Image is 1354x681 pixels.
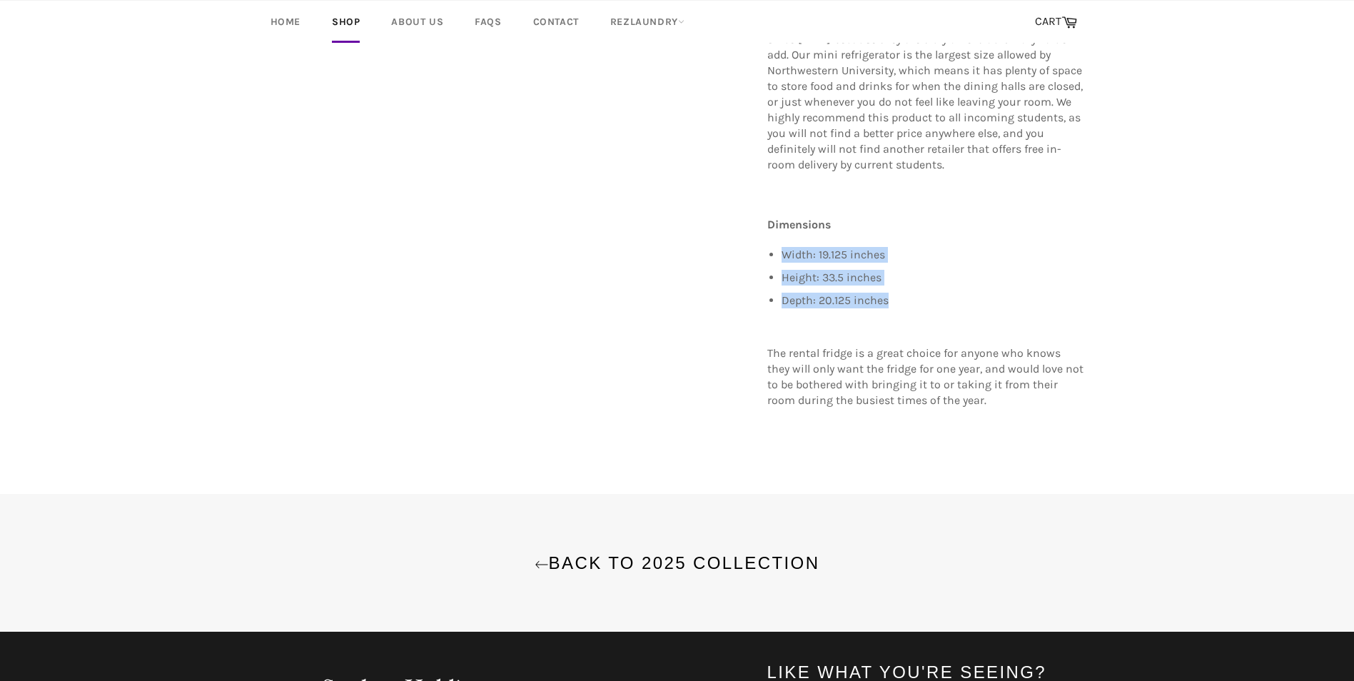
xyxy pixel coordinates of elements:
[767,218,831,231] strong: Dimensions
[256,1,315,43] a: Home
[782,247,1084,263] li: Width: 19.125 inches
[14,551,1340,575] a: Back to 2025 Collection
[460,1,515,43] a: FAQs
[782,270,1084,286] li: Height: 33.5 inches
[767,345,1084,408] p: The rental fridge is a great choice for anyone who knows they will only want the fridge for one y...
[1028,7,1084,37] a: CART
[782,293,1084,308] li: Depth: 20.125 inches
[519,1,593,43] a: Contact
[318,1,374,43] a: Shop
[596,1,699,43] a: RezLaundry
[377,1,458,43] a: About Us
